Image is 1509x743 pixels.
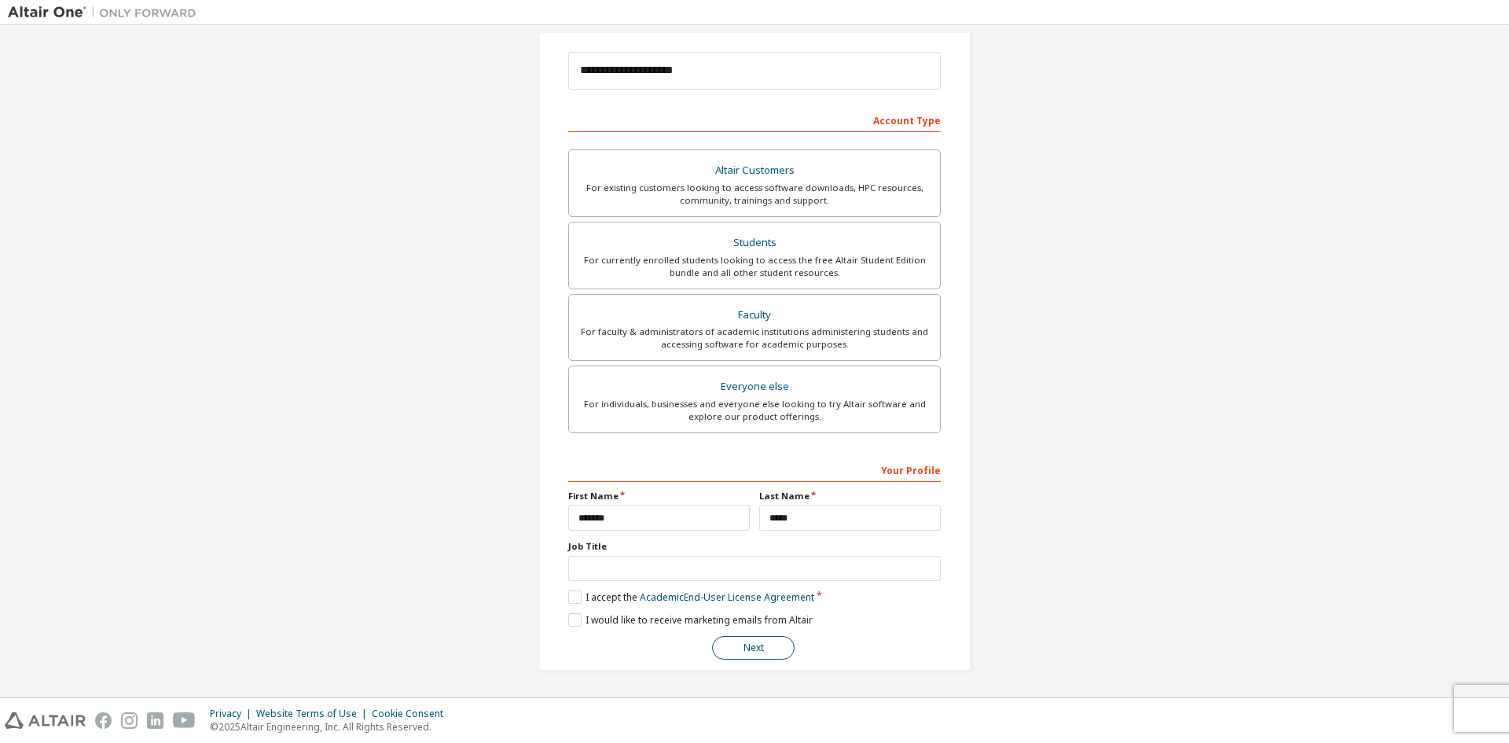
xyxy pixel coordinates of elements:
[173,712,196,729] img: youtube.svg
[210,720,453,734] p: © 2025 Altair Engineering, Inc. All Rights Reserved.
[759,490,941,502] label: Last Name
[578,160,931,182] div: Altair Customers
[640,590,814,604] a: Academic End-User License Agreement
[8,5,204,20] img: Altair One
[568,540,941,553] label: Job Title
[147,712,163,729] img: linkedin.svg
[372,708,453,720] div: Cookie Consent
[121,712,138,729] img: instagram.svg
[568,107,941,132] div: Account Type
[95,712,112,729] img: facebook.svg
[578,326,931,351] div: For faculty & administrators of academic institutions administering students and accessing softwa...
[5,712,86,729] img: altair_logo.svg
[578,182,931,207] div: For existing customers looking to access software downloads, HPC resources, community, trainings ...
[578,232,931,254] div: Students
[578,398,931,423] div: For individuals, businesses and everyone else looking to try Altair software and explore our prod...
[712,636,795,660] button: Next
[210,708,256,720] div: Privacy
[568,613,813,627] label: I would like to receive marketing emails from Altair
[568,590,814,604] label: I accept the
[578,254,931,279] div: For currently enrolled students looking to access the free Altair Student Edition bundle and all ...
[256,708,372,720] div: Website Terms of Use
[568,490,750,502] label: First Name
[578,376,931,398] div: Everyone else
[568,457,941,482] div: Your Profile
[578,304,931,326] div: Faculty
